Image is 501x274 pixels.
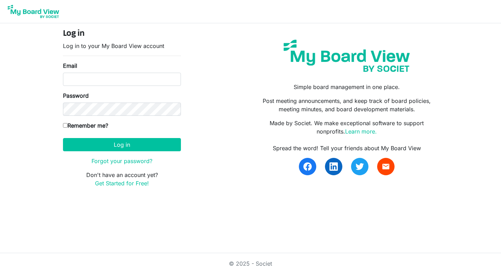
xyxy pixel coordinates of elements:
label: Email [63,62,77,70]
img: linkedin.svg [329,162,338,171]
img: twitter.svg [356,162,364,171]
a: Learn more. [345,128,377,135]
a: Forgot your password? [92,158,152,164]
h4: Log in [63,29,181,39]
button: Log in [63,138,181,151]
p: Post meeting announcements, and keep track of board policies, meeting minutes, and board developm... [256,97,438,113]
div: Spread the word! Tell your friends about My Board View [256,144,438,152]
p: Made by Societ. We make exceptional software to support nonprofits. [256,119,438,136]
a: Get Started for Free! [95,180,149,187]
p: Don't have an account yet? [63,171,181,187]
label: Remember me? [63,121,108,130]
span: email [382,162,390,171]
img: my-board-view-societ.svg [278,34,415,77]
a: email [377,158,395,175]
a: © 2025 - Societ [229,260,272,267]
img: My Board View Logo [6,3,61,20]
p: Simple board management in one place. [256,83,438,91]
img: facebook.svg [303,162,312,171]
p: Log in to your My Board View account [63,42,181,50]
label: Password [63,91,89,100]
input: Remember me? [63,123,67,128]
